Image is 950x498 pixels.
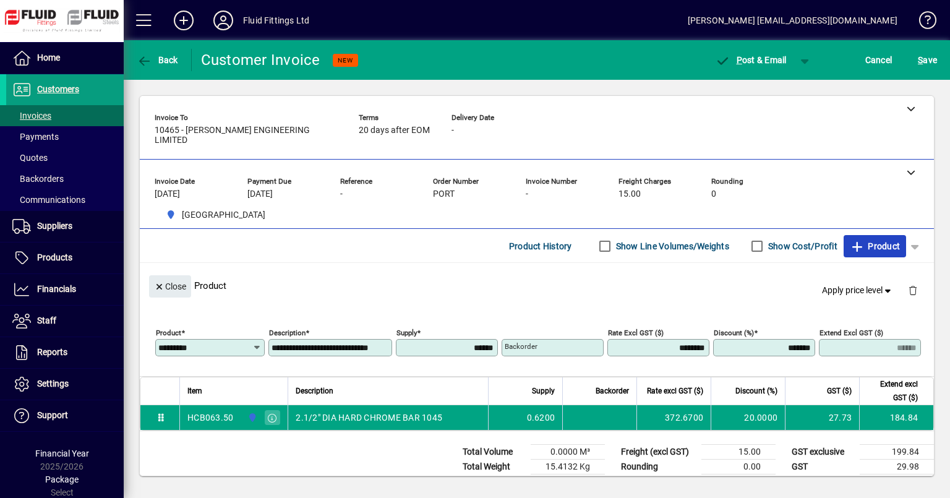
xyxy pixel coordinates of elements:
div: [PERSON_NAME] [EMAIL_ADDRESS][DOMAIN_NAME] [688,11,897,30]
mat-label: Description [269,328,306,337]
button: Cancel [862,49,896,71]
div: 372.6700 [644,411,703,424]
span: [GEOGRAPHIC_DATA] [182,208,265,221]
span: Reports [37,347,67,357]
span: Customers [37,84,79,94]
td: 29.98 [860,460,934,474]
span: 0.6200 [527,411,555,424]
button: Back [134,49,181,71]
span: Suppliers [37,221,72,231]
td: 184.84 [859,405,933,430]
td: 229.82 [860,474,934,490]
button: Apply price level [817,280,899,302]
span: Close [154,277,186,297]
div: Customer Invoice [201,50,320,70]
td: Freight (excl GST) [615,445,701,460]
a: Support [6,400,124,431]
span: 0 [711,189,716,199]
td: Rounding [615,460,701,474]
a: Backorders [6,168,124,189]
label: Show Cost/Profit [766,240,837,252]
td: Total Volume [456,445,531,460]
span: NEW [338,56,353,64]
span: - [340,189,343,199]
span: Product History [509,236,572,256]
td: 20.0000 [711,405,785,430]
mat-label: Product [156,328,181,337]
span: Backorders [12,174,64,184]
button: Profile [203,9,243,32]
a: Reports [6,337,124,368]
span: - [451,126,454,135]
td: 15.00 [701,445,776,460]
span: ost & Email [715,55,787,65]
span: Home [37,53,60,62]
span: 20 days after EOM [359,126,430,135]
span: ave [918,50,937,70]
span: P [737,55,742,65]
mat-label: Backorder [505,342,537,351]
button: Save [915,49,940,71]
label: Show Line Volumes/Weights [614,240,729,252]
mat-label: Extend excl GST ($) [819,328,883,337]
td: 0.0000 M³ [531,445,605,460]
span: Package [45,474,79,484]
a: Staff [6,306,124,337]
td: Total Weight [456,460,531,474]
span: Backorder [596,384,629,398]
span: Financials [37,284,76,294]
app-page-header-button: Close [146,280,194,291]
span: [DATE] [155,189,180,199]
td: GST [785,460,860,474]
span: - [526,189,528,199]
span: Payments [12,132,59,142]
div: Fluid Fittings Ltd [243,11,309,30]
mat-label: Discount (%) [714,328,754,337]
a: Products [6,243,124,273]
span: Description [296,384,333,398]
span: 2.1/2" DIA HARD CHROME BAR 1045 [296,411,442,424]
app-page-header-button: Delete [898,285,928,296]
span: Products [37,252,72,262]
a: Knowledge Base [910,2,935,43]
span: Item [187,384,202,398]
a: Payments [6,126,124,147]
button: Product [844,235,906,257]
span: 15.00 [618,189,641,199]
span: Extend excl GST ($) [867,377,918,405]
button: Product History [504,235,577,257]
span: 10465 - [PERSON_NAME] ENGINEERING LIMITED [155,126,340,145]
app-page-header-button: Back [124,49,192,71]
span: Rate excl GST ($) [647,384,703,398]
a: Financials [6,274,124,305]
a: Communications [6,189,124,210]
span: Apply price level [822,284,894,297]
a: Home [6,43,124,74]
td: GST inclusive [785,474,860,490]
span: GST ($) [827,384,852,398]
span: Communications [12,195,85,205]
td: 15.4132 Kg [531,460,605,474]
mat-label: Supply [396,328,417,337]
div: Product [140,263,934,308]
span: S [918,55,923,65]
span: Supply [532,384,555,398]
span: AUCKLAND [161,207,270,223]
span: AUCKLAND [244,411,259,424]
td: 199.84 [860,445,934,460]
span: Financial Year [35,449,89,458]
button: Delete [898,275,928,305]
button: Post & Email [709,49,793,71]
a: Quotes [6,147,124,168]
td: 0.00 [701,460,776,474]
span: PORT [433,189,455,199]
span: Product [850,236,900,256]
span: Discount (%) [735,384,777,398]
span: Settings [37,379,69,389]
span: Cancel [865,50,892,70]
a: Suppliers [6,211,124,242]
span: Support [37,410,68,420]
a: Settings [6,369,124,400]
a: Invoices [6,105,124,126]
span: Staff [37,316,56,325]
